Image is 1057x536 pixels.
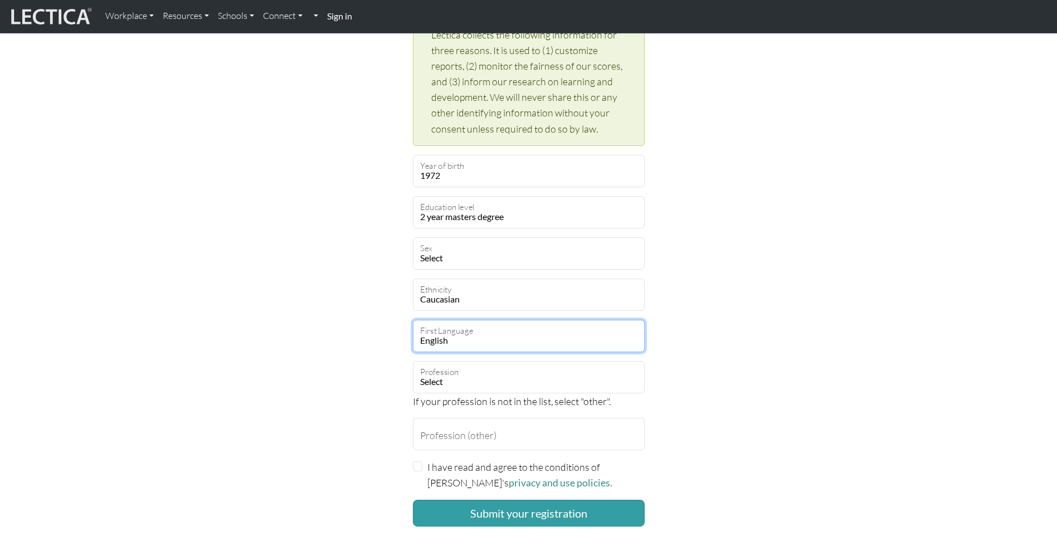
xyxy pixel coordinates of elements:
img: lecticalive [8,6,92,27]
strong: Sign in [327,11,352,21]
a: Sign in [323,4,357,28]
a: privacy and use policies. [509,477,612,489]
a: Connect [259,4,307,28]
div: Lectica collects the following information for three reasons. It is used to (1) customize reports... [413,17,645,146]
a: Workplace [101,4,158,28]
a: Schools [213,4,259,28]
span: If your profession is not in the list, select "other". [413,395,611,407]
label: I have read and agree to the conditions of [PERSON_NAME]'s [427,459,645,491]
a: Resources [158,4,213,28]
button: Submit your registration [413,500,645,527]
input: Profession (other) [413,418,645,450]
